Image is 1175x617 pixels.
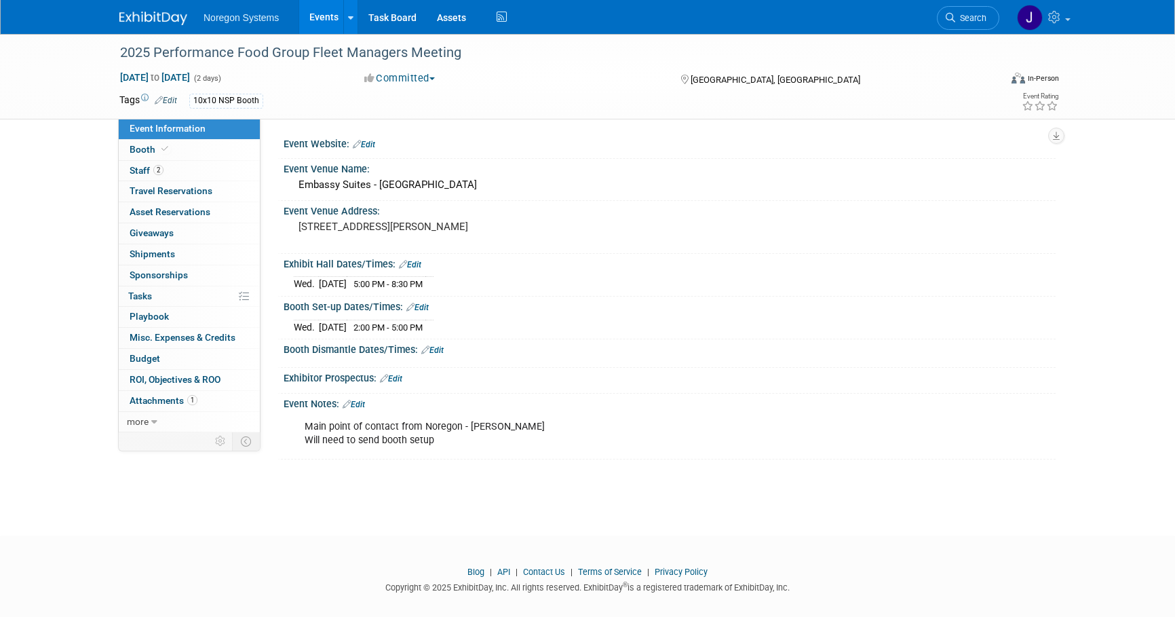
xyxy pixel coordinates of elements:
[655,567,708,577] a: Privacy Policy
[497,567,510,577] a: API
[130,395,197,406] span: Attachments
[319,277,347,291] td: [DATE]
[284,297,1056,314] div: Booth Set-up Dates/Times:
[119,12,187,25] img: ExhibitDay
[130,374,220,385] span: ROI, Objectives & ROO
[128,291,152,301] span: Tasks
[284,254,1056,272] div: Exhibit Hall Dates/Times:
[399,260,421,269] a: Edit
[578,567,642,577] a: Terms of Service
[130,185,212,196] span: Travel Reservations
[919,71,1059,91] div: Event Format
[209,432,233,450] td: Personalize Event Tab Strip
[284,159,1056,176] div: Event Venue Name:
[294,174,1045,195] div: Embassy Suites - [GEOGRAPHIC_DATA]
[161,145,168,153] i: Booth reservation complete
[284,394,1056,411] div: Event Notes:
[284,134,1056,151] div: Event Website:
[130,165,163,176] span: Staff
[294,320,319,334] td: Wed.
[567,567,576,577] span: |
[1012,73,1025,83] img: Format-Inperson.png
[130,206,210,217] span: Asset Reservations
[512,567,521,577] span: |
[343,400,365,409] a: Edit
[115,41,979,65] div: 2025 Performance Food Group Fleet Managers Meeting
[119,307,260,327] a: Playbook
[486,567,495,577] span: |
[360,71,440,86] button: Committed
[149,72,161,83] span: to
[955,13,986,23] span: Search
[119,71,191,83] span: [DATE] [DATE]
[119,412,260,432] a: more
[119,161,260,181] a: Staff2
[119,93,177,109] td: Tags
[691,75,860,85] span: [GEOGRAPHIC_DATA], [GEOGRAPHIC_DATA]
[523,567,565,577] a: Contact Us
[1027,73,1059,83] div: In-Person
[119,328,260,348] a: Misc. Expenses & Credits
[130,311,169,322] span: Playbook
[353,322,423,333] span: 2:00 PM - 5:00 PM
[1017,5,1043,31] img: Johana Gil
[119,119,260,139] a: Event Information
[193,74,221,83] span: (2 days)
[406,303,429,312] a: Edit
[119,181,260,202] a: Travel Reservations
[298,221,590,233] pre: [STREET_ADDRESS][PERSON_NAME]
[353,279,423,289] span: 5:00 PM - 8:30 PM
[353,140,375,149] a: Edit
[119,349,260,369] a: Budget
[119,202,260,223] a: Asset Reservations
[119,140,260,160] a: Booth
[204,12,279,23] span: Noregon Systems
[130,123,206,134] span: Event Information
[119,265,260,286] a: Sponsorships
[187,395,197,405] span: 1
[1022,93,1058,100] div: Event Rating
[119,391,260,411] a: Attachments1
[295,413,906,454] div: Main point of contact from Noregon - [PERSON_NAME] Will need to send booth setup
[467,567,484,577] a: Blog
[119,223,260,244] a: Giveaways
[130,332,235,343] span: Misc. Expenses & Credits
[233,432,261,450] td: Toggle Event Tabs
[155,96,177,105] a: Edit
[421,345,444,355] a: Edit
[119,286,260,307] a: Tasks
[130,353,160,364] span: Budget
[284,201,1056,218] div: Event Venue Address:
[130,227,174,238] span: Giveaways
[127,416,149,427] span: more
[319,320,347,334] td: [DATE]
[380,374,402,384] a: Edit
[153,165,163,175] span: 2
[623,581,628,588] sup: ®
[130,144,171,155] span: Booth
[937,6,999,30] a: Search
[189,94,263,108] div: 10x10 NSP Booth
[284,339,1056,357] div: Booth Dismantle Dates/Times:
[130,248,175,259] span: Shipments
[294,277,319,291] td: Wed.
[119,370,260,390] a: ROI, Objectives & ROO
[644,567,653,577] span: |
[130,269,188,280] span: Sponsorships
[119,244,260,265] a: Shipments
[284,368,1056,386] div: Exhibitor Prospectus:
